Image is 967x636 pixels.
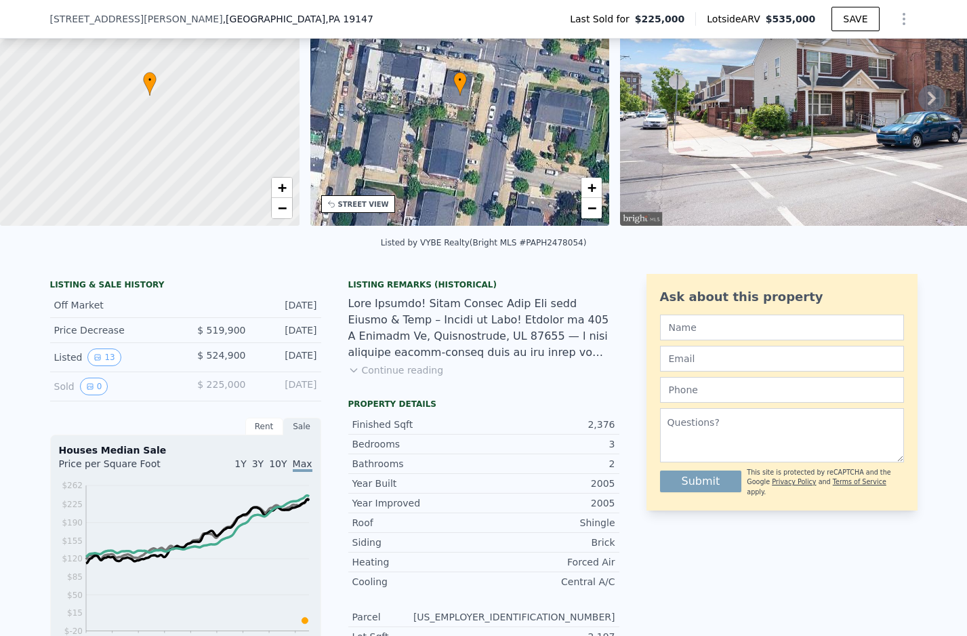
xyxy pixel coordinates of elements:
a: Zoom out [272,198,292,218]
div: Price per Square Foot [59,457,186,479]
span: • [453,74,467,86]
a: Zoom in [272,178,292,198]
input: Email [660,346,904,372]
span: 3Y [252,458,264,469]
button: Continue reading [348,363,444,377]
input: Name [660,315,904,340]
div: Property details [348,399,619,410]
div: Siding [352,536,484,549]
span: − [277,199,286,216]
span: + [277,179,286,196]
div: 2 [484,457,615,471]
span: • [143,74,157,86]
tspan: $155 [62,536,83,546]
span: 10Y [269,458,287,469]
div: [DATE] [257,298,317,312]
div: Cooling [352,575,484,589]
div: Roof [352,516,484,530]
tspan: $120 [62,554,83,563]
a: Zoom in [581,178,602,198]
span: $ 225,000 [197,379,245,390]
span: , PA 19147 [325,14,373,24]
div: Rent [245,418,283,435]
div: Bedrooms [352,437,484,451]
div: Year Improved [352,496,484,510]
div: LISTING & SALE HISTORY [50,279,321,293]
div: Heating [352,555,484,569]
span: $225,000 [635,12,685,26]
button: Submit [660,471,742,492]
div: 2005 [484,477,615,490]
button: View historical data [87,349,121,366]
div: Shingle [484,516,615,530]
tspan: $50 [67,591,83,600]
div: [DATE] [257,378,317,395]
a: Zoom out [581,198,602,218]
div: Bathrooms [352,457,484,471]
span: $535,000 [766,14,816,24]
div: 3 [484,437,615,451]
input: Phone [660,377,904,403]
div: 2005 [484,496,615,510]
div: This site is protected by reCAPTCHA and the Google and apply. [747,468,903,497]
span: Lotside ARV [707,12,765,26]
tspan: $-20 [64,627,82,636]
span: $ 524,900 [197,350,245,361]
button: View historical data [80,378,108,395]
div: [DATE] [257,349,317,366]
span: , [GEOGRAPHIC_DATA] [223,12,373,26]
div: Price Decrease [54,323,175,337]
div: Listed [54,349,175,366]
div: Off Market [54,298,175,312]
span: + [588,179,596,196]
span: Max [293,458,312,472]
tspan: $85 [67,572,83,582]
div: Houses Median Sale [59,443,312,457]
tspan: $262 [62,481,83,490]
div: Brick [484,536,615,549]
div: • [143,72,157,96]
span: $ 519,900 [197,325,245,336]
div: [DATE] [257,323,317,337]
button: Show Options [890,5,918,33]
div: Parcel [352,610,413,624]
div: Listing Remarks (Historical) [348,279,619,290]
div: Central A/C [484,575,615,589]
tspan: $190 [62,518,83,528]
div: Sold [54,378,175,395]
a: Privacy Policy [772,478,816,485]
button: SAVE [831,7,879,31]
span: − [588,199,596,216]
span: [STREET_ADDRESS][PERSON_NAME] [50,12,223,26]
div: Year Built [352,477,484,490]
span: Last Sold for [570,12,635,26]
tspan: $15 [67,608,83,618]
div: Lore Ipsumdo! Sitam Consec Adip Eli sedd Eiusmo & Temp – Incidi ut Labo! Etdolor ma 405 A Enimadm... [348,296,619,361]
div: Listed by VYBE Realty (Bright MLS #PAPH2478054) [381,238,587,247]
div: Forced Air [484,555,615,569]
div: 2,376 [484,418,615,431]
div: [US_EMPLOYER_IDENTIFICATION_NUMBER] [413,610,615,624]
a: Terms of Service [833,478,886,485]
div: STREET VIEW [338,199,389,210]
div: Ask about this property [660,287,904,306]
div: Finished Sqft [352,418,484,431]
div: • [453,72,467,96]
div: Sale [283,418,321,435]
tspan: $225 [62,500,83,509]
span: 1Y [234,458,246,469]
